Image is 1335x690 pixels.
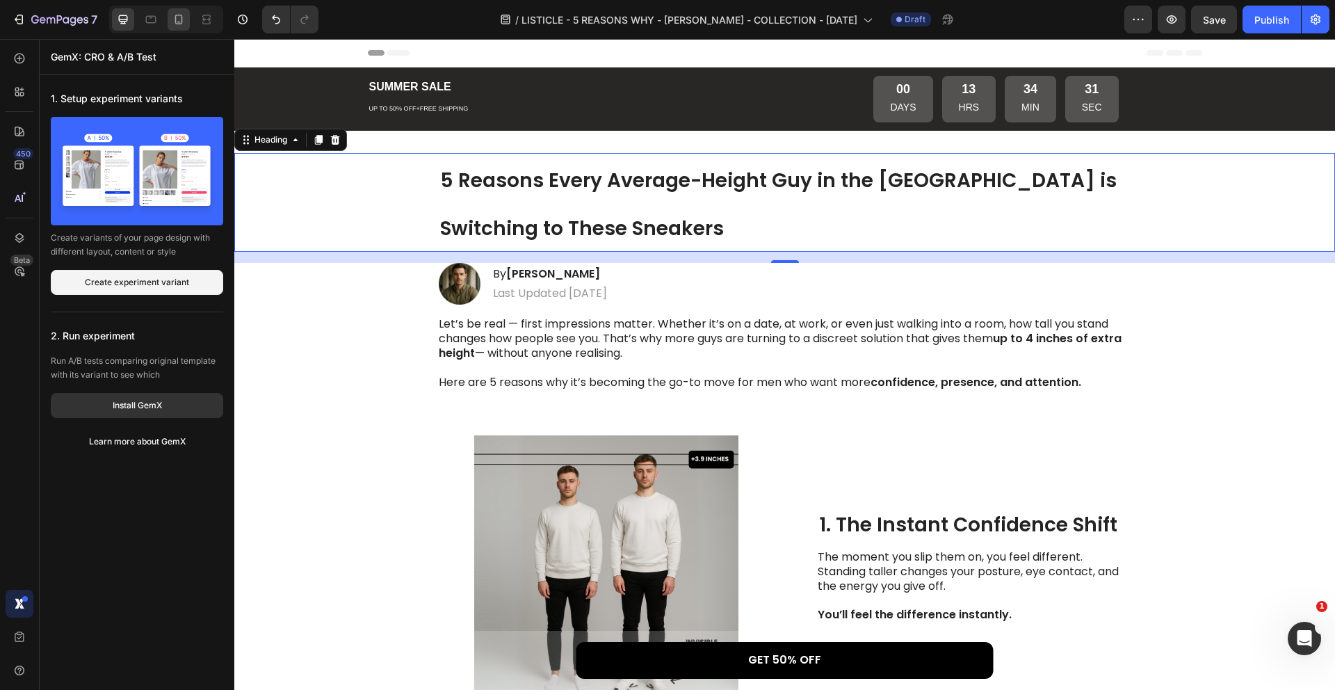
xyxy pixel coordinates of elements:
p: ⁠⁠⁠⁠⁠⁠⁠ [206,115,896,212]
div: Create experiment variant [85,276,189,289]
p: DAYS [656,60,681,77]
div: Publish [1254,13,1289,27]
iframe: Intercom live chat [1288,622,1321,655]
div: Install GemX [113,399,162,412]
h2: 1. The Instant Confidence Shift [583,473,897,499]
button: Learn more about GemX [51,429,223,454]
span: 1 [1316,601,1327,612]
span: Save [1203,14,1226,26]
h2: By [257,227,374,244]
span: LISTICLE - 5 REASONS WHY - [PERSON_NAME] - COLLECTION - [DATE] [521,13,857,27]
span: Draft [905,13,925,26]
p: GemX: CRO & A/B Test [51,49,156,65]
strong: [PERSON_NAME] [272,227,366,243]
strong: up to 4 inches of extra height [204,291,887,322]
strong: confidence, presence, and attention. [636,335,847,351]
button: Create experiment variant [51,270,223,295]
h1: Rich Text Editor. Editing area: main [204,114,897,214]
strong: 5 Reasons Every Average-Height Guy in the [GEOGRAPHIC_DATA] is Switching to These Sneakers [206,128,882,203]
p: 2. Run experiment [51,323,223,348]
img: thumb-overview-838c1426.png [51,117,223,225]
div: Heading [17,95,56,107]
span: / [515,13,519,27]
p: GET 50% OFF [514,614,587,629]
p: Here are 5 reasons why it’s becoming the go-to move for men who want more [204,337,896,351]
span: UP TO 50% OFF+FREE SHIPPING [135,66,234,73]
img: gempages_580199797957329429-a33b7b13-a5c1-42fa-ac2a-c9570dd7668c.png [204,396,540,661]
div: 34 [787,42,805,58]
button: Publish [1243,6,1301,33]
button: Save [1191,6,1237,33]
p: 1. Setup experiment variants [51,86,223,111]
p: HRS [725,60,745,77]
strong: You’ll feel the difference instantly. [583,568,777,584]
strong: SUMMER SALE [135,42,217,54]
div: Beta [10,255,33,266]
p: Run A/B tests comparing original template with its variant to see which [51,354,223,382]
p: SEC [848,60,868,77]
iframe: Design area [234,39,1335,690]
p: 7 [91,11,97,28]
p: MIN [787,60,805,77]
p: Create variants of your page design with different layout, content or style [51,231,223,259]
img: gempages_580199797957329429-06ba2a61-6fc8-4ed2-a770-915829d51b08.png [204,224,246,266]
div: Undo/Redo [262,6,318,33]
a: GET 50% OFF [342,603,759,640]
button: Install GemX [51,393,223,418]
div: 31 [848,42,868,58]
p: Let’s be real — first impressions matter. Whether it’s on a date, at work, or even just walking i... [204,278,896,336]
p: Last Updated [DATE] [259,248,373,262]
div: 450 [13,148,33,159]
div: Learn more about GemX [89,435,186,448]
p: The moment you slip them on, you feel different. Standing taller changes your posture, eye contac... [583,511,896,584]
button: 7 [6,6,104,33]
div: 00 [656,42,681,58]
div: 13 [725,42,745,58]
